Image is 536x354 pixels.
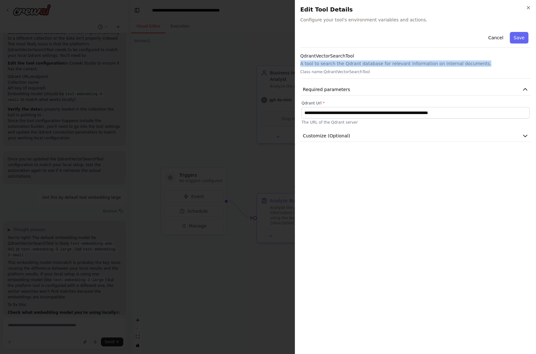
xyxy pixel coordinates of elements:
p: The URL of the Qdrant server [302,120,530,125]
p: Class name: QdrantVectorSearchTool [300,69,531,74]
button: Cancel [484,32,507,43]
span: Configure your tool's environment variables and actions. [300,17,531,23]
button: Save [510,32,528,43]
button: Required parameters [300,84,531,96]
span: Customize (Optional) [303,133,350,139]
button: Customize (Optional) [300,130,531,142]
span: Required parameters [303,86,350,93]
p: A tool to search the Qdrant database for relevant information on internal documents. [300,60,531,67]
label: Qdrant Url [302,101,530,106]
h3: QdrantVectorSearchTool [300,53,531,59]
h2: Edit Tool Details [300,5,531,14]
